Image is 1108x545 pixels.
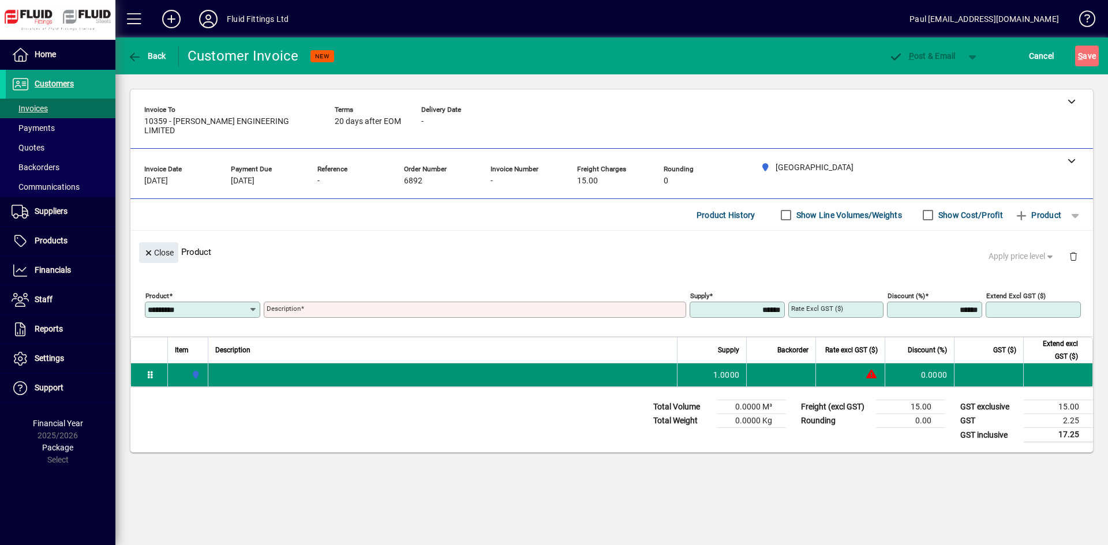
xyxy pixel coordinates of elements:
button: Save [1075,46,1099,66]
td: GST exclusive [954,400,1024,414]
span: 0 [664,176,668,186]
a: Suppliers [6,197,115,226]
span: 1.0000 [713,369,740,381]
app-page-header-button: Close [136,247,181,257]
span: Backorder [777,344,808,356]
app-page-header-button: Back [115,46,179,66]
td: Rounding [795,414,876,428]
td: Total Volume [647,400,717,414]
span: Invoices [12,104,48,113]
span: P [909,51,914,61]
span: Financials [35,265,71,275]
span: 20 days after EOM [335,117,401,126]
span: Products [35,236,68,245]
span: Quotes [12,143,44,152]
span: Description [215,344,250,356]
span: [DATE] [231,176,254,186]
span: [DATE] [144,176,168,186]
span: Staff [35,295,53,304]
a: Communications [6,177,115,197]
a: Support [6,374,115,403]
span: Backorders [12,163,59,172]
a: Products [6,227,115,255]
td: 2.25 [1024,414,1093,428]
button: Cancel [1026,46,1057,66]
mat-label: Discount (%) [888,292,925,300]
mat-label: Supply [690,292,709,300]
td: GST inclusive [954,428,1024,442]
span: Home [35,50,56,59]
span: Suppliers [35,206,68,216]
td: GST [954,414,1024,428]
div: Product [130,231,1093,273]
span: NEW [315,52,330,60]
span: Product History [697,206,755,224]
td: Total Weight [647,414,717,428]
span: ost & Email [889,51,956,61]
span: ave [1078,47,1096,65]
td: Freight (excl GST) [795,400,876,414]
span: Discount (%) [908,344,947,356]
span: Settings [35,354,64,363]
mat-label: Product [145,292,169,300]
span: Close [144,243,174,262]
span: 6892 [404,176,422,186]
a: Payments [6,118,115,138]
span: Communications [12,182,80,191]
span: Reports [35,324,63,333]
span: Payments [12,123,55,133]
span: AUCKLAND [188,369,201,381]
button: Profile [190,9,227,29]
span: Item [175,344,189,356]
a: Settings [6,344,115,373]
div: Fluid Fittings Ltd [227,10,289,28]
a: Invoices [6,99,115,118]
span: Back [128,51,166,61]
div: Customer Invoice [188,47,299,65]
td: 0.00 [876,414,945,428]
button: Add [153,9,190,29]
button: Back [125,46,169,66]
a: Home [6,40,115,69]
a: Staff [6,285,115,314]
span: 10359 - [PERSON_NAME] ENGINEERING LIMITED [144,117,317,136]
span: 15.00 [577,176,598,186]
a: Financials [6,256,115,285]
span: GST ($) [993,344,1016,356]
span: Package [42,443,73,452]
mat-label: Extend excl GST ($) [986,292,1046,300]
td: 15.00 [876,400,945,414]
app-page-header-button: Delete [1060,251,1087,261]
span: - [491,176,493,186]
button: Product History [692,205,760,225]
span: Supply [718,344,739,356]
span: Cancel [1029,47,1054,65]
mat-label: Description [267,305,301,313]
td: 0.0000 Kg [717,414,786,428]
span: Financial Year [33,419,83,428]
span: Apply price level [989,250,1055,262]
button: Post & Email [883,46,961,66]
span: - [317,176,320,186]
button: Close [139,242,178,263]
a: Backorders [6,157,115,177]
td: 0.0000 [885,363,954,386]
button: Delete [1060,242,1087,270]
span: S [1078,51,1083,61]
span: Customers [35,79,74,88]
label: Show Cost/Profit [936,209,1003,221]
a: Knowledge Base [1070,2,1094,40]
td: 15.00 [1024,400,1093,414]
span: Rate excl GST ($) [825,344,878,356]
td: 0.0000 M³ [717,400,786,414]
span: Extend excl GST ($) [1031,337,1078,363]
mat-label: Rate excl GST ($) [791,305,843,313]
button: Apply price level [984,246,1060,267]
td: 17.25 [1024,428,1093,442]
label: Show Line Volumes/Weights [794,209,902,221]
a: Quotes [6,138,115,157]
span: Support [35,383,63,392]
div: Paul [EMAIL_ADDRESS][DOMAIN_NAME] [909,10,1059,28]
span: - [421,117,424,126]
a: Reports [6,315,115,344]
